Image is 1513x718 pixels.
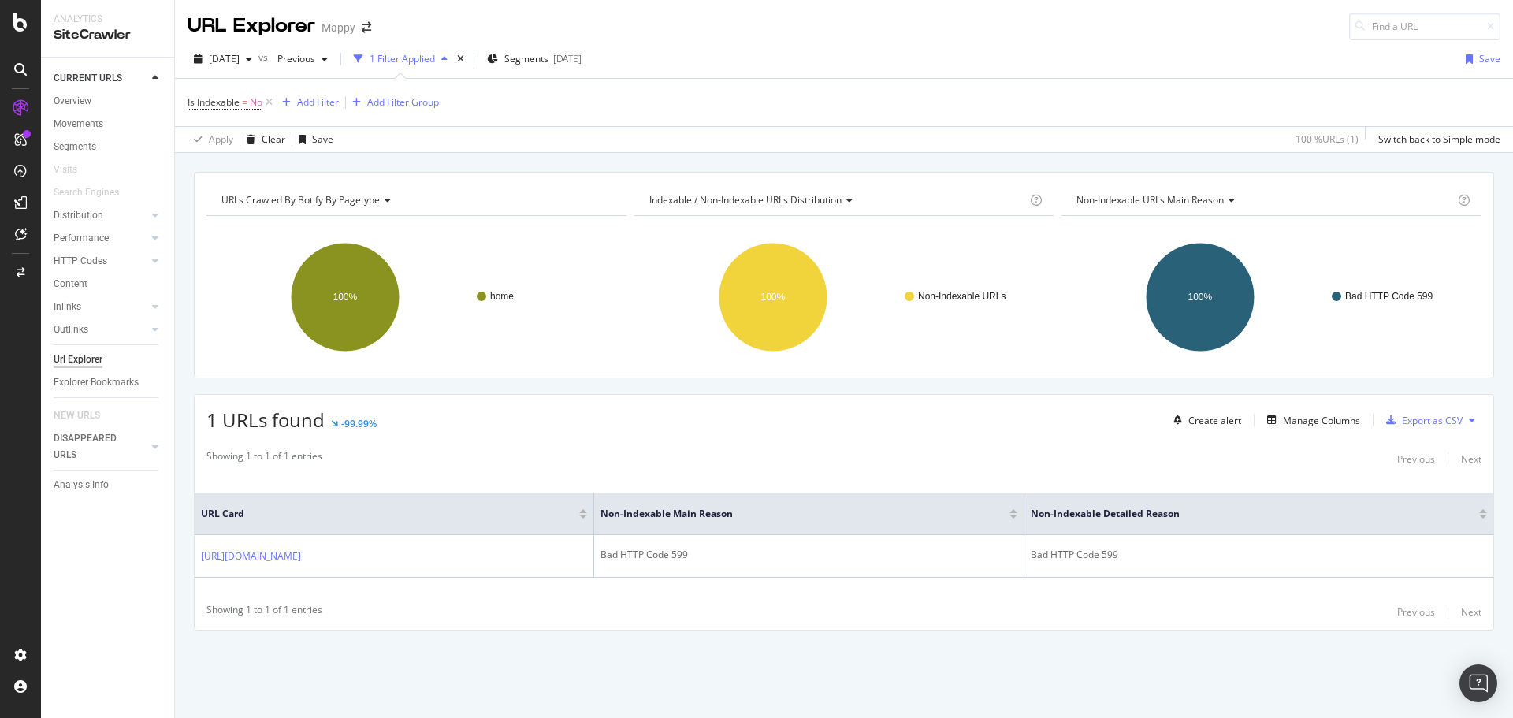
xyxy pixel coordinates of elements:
a: Content [54,276,163,292]
span: No [250,91,262,113]
div: Mappy [322,20,355,35]
a: Url Explorer [54,352,163,368]
button: Previous [271,47,334,72]
button: Next [1461,449,1481,468]
div: Previous [1397,452,1435,466]
button: [DATE] [188,47,258,72]
button: Manage Columns [1261,411,1360,430]
button: Save [1459,47,1500,72]
div: Visits [54,162,77,178]
div: [DATE] [553,52,582,65]
div: -99.99% [341,417,377,430]
text: Non-Indexable URLs [918,291,1006,302]
div: Movements [54,116,103,132]
a: CURRENT URLS [54,70,147,87]
a: Performance [54,230,147,247]
h4: Non-Indexable URLs Main Reason [1073,188,1455,213]
text: Bad HTTP Code 599 [1345,291,1433,302]
div: Apply [209,132,233,146]
div: Previous [1397,605,1435,619]
a: Outlinks [54,322,147,338]
a: DISAPPEARED URLS [54,430,147,463]
div: Add Filter Group [367,95,439,109]
div: arrow-right-arrow-left [362,22,371,33]
a: Explorer Bookmarks [54,374,163,391]
text: 100% [333,292,358,303]
button: Switch back to Simple mode [1372,127,1500,152]
button: Add Filter Group [346,93,439,112]
div: Inlinks [54,299,81,315]
span: Previous [271,52,315,65]
div: SiteCrawler [54,26,162,44]
div: Showing 1 to 1 of 1 entries [206,449,322,468]
svg: A chart. [634,229,1054,366]
div: Save [312,132,333,146]
text: 100% [760,292,785,303]
div: Next [1461,452,1481,466]
span: URLs Crawled By Botify By pagetype [221,193,380,206]
div: Search Engines [54,184,119,201]
button: Clear [240,127,285,152]
div: Outlinks [54,322,88,338]
div: Bad HTTP Code 599 [600,548,1017,562]
div: Clear [262,132,285,146]
div: Url Explorer [54,352,102,368]
span: vs [258,50,271,64]
button: Add Filter [276,93,339,112]
div: Performance [54,230,109,247]
span: = [242,95,247,109]
a: HTTP Codes [54,253,147,270]
span: Indexable / Non-Indexable URLs distribution [649,193,842,206]
button: Previous [1397,449,1435,468]
a: Visits [54,162,93,178]
span: 1 URLs found [206,407,325,433]
button: Previous [1397,603,1435,622]
div: CURRENT URLS [54,70,122,87]
div: Manage Columns [1283,414,1360,427]
div: DISAPPEARED URLS [54,430,133,463]
div: Switch back to Simple mode [1378,132,1500,146]
text: home [490,291,514,302]
button: Create alert [1167,407,1241,433]
input: Find a URL [1349,13,1500,40]
h4: Indexable / Non-Indexable URLs Distribution [646,188,1028,213]
div: Export as CSV [1402,414,1463,427]
div: Bad HTTP Code 599 [1031,548,1487,562]
button: 1 Filter Applied [348,47,454,72]
a: [URL][DOMAIN_NAME] [201,549,301,564]
div: HTTP Codes [54,253,107,270]
div: 1 Filter Applied [370,52,435,65]
div: Overview [54,93,91,110]
div: Analytics [54,13,162,26]
a: Overview [54,93,163,110]
div: Segments [54,139,96,155]
text: 100% [1188,292,1213,303]
div: times [454,51,467,67]
div: NEW URLS [54,407,100,424]
div: Distribution [54,207,103,224]
span: Segments [504,52,548,65]
a: Segments [54,139,163,155]
a: Search Engines [54,184,135,201]
div: Showing 1 to 1 of 1 entries [206,603,322,622]
a: Distribution [54,207,147,224]
span: Non-Indexable URLs Main Reason [1076,193,1224,206]
svg: A chart. [1061,229,1481,366]
div: Add Filter [297,95,339,109]
div: Open Intercom Messenger [1459,664,1497,702]
a: Movements [54,116,163,132]
button: Apply [188,127,233,152]
button: Segments[DATE] [481,47,588,72]
div: Next [1461,605,1481,619]
a: Analysis Info [54,477,163,493]
a: NEW URLS [54,407,116,424]
span: Non-Indexable Detailed Reason [1031,507,1455,521]
a: Inlinks [54,299,147,315]
button: Export as CSV [1380,407,1463,433]
svg: A chart. [206,229,626,366]
button: Next [1461,603,1481,622]
div: 100 % URLs ( 1 ) [1296,132,1359,146]
span: Is Indexable [188,95,240,109]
